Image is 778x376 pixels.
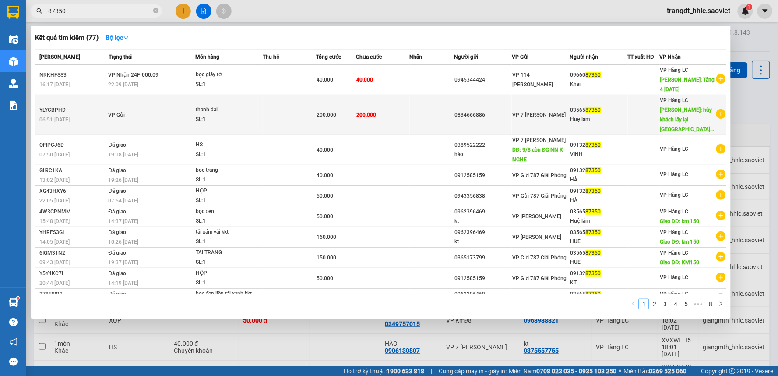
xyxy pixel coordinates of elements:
div: NRKHFSS3 [39,71,106,80]
div: HÀ [570,175,627,184]
span: Giao DĐ: km 150 [660,239,700,245]
button: right [716,299,726,309]
div: SL: 1 [196,278,261,288]
span: 14:05 [DATE] [39,239,70,245]
a: 4 [671,299,680,309]
div: HUE [570,237,627,246]
span: VP Hàng LC [660,291,689,297]
div: Huệ lâm [570,115,627,124]
span: 40.000 [317,172,333,178]
span: Tổng cước [316,54,341,60]
div: 09132 [570,269,627,278]
span: VP Hàng LC [660,229,689,235]
img: warehouse-icon [9,298,18,307]
li: 3 [660,299,670,309]
span: 19:37 [DATE] [109,259,139,266]
span: 200.000 [317,112,336,118]
span: Đã giao [109,291,127,297]
div: YLYCBPHD [39,106,106,115]
span: plus-circle [716,252,726,262]
a: 3 [660,299,670,309]
span: plus-circle [716,231,726,241]
span: 06:51 [DATE] [39,117,70,123]
span: close-circle [153,8,158,13]
div: SL: 1 [196,175,261,185]
div: 09132 [570,141,627,150]
span: close-circle [153,7,158,15]
span: VP Nhận 24F-000.09 [109,72,159,78]
span: 15:48 [DATE] [39,218,70,224]
span: plus-circle [716,144,726,154]
span: VP 7 [PERSON_NAME] [512,137,566,143]
span: left [631,301,636,306]
span: [PERSON_NAME]: Tầng 4 [DATE] [660,77,715,92]
span: 13:02 [DATE] [39,177,70,183]
span: Giao DĐ: KM150 [660,259,700,266]
button: Bộ lọcdown [99,31,136,45]
span: right [718,301,724,306]
a: 8 [706,299,715,309]
span: 07:54 [DATE] [109,198,139,204]
span: Đã giao [109,188,127,194]
span: Đã giao [109,229,127,235]
span: Thu hộ [263,54,279,60]
div: thanh dài [196,105,261,115]
div: HỘP [196,269,261,278]
span: notification [9,338,18,346]
span: VP Gửi 787 Giải Phóng [512,275,567,281]
span: question-circle [9,318,18,326]
span: VP Hàng LC [660,97,689,103]
span: Chưa cước [356,54,382,60]
strong: Bộ lọc [106,34,129,41]
span: ••• [691,299,705,309]
a: 2 [650,299,659,309]
span: VP Hàng LC [660,192,689,198]
img: warehouse-icon [9,35,18,44]
span: VP Gửi 787 Giải Phóng [512,193,567,199]
div: 03565 [570,106,627,115]
span: Trạng thái [109,54,132,60]
div: 0912585159 [454,171,511,180]
span: VP Hàng LC [660,67,689,73]
span: VP Nhận [660,54,681,60]
div: GII9C1KA [39,166,106,175]
span: 22:09 [DATE] [109,82,139,88]
span: Giao DĐ: km 150 [660,218,700,224]
span: 14:37 [DATE] [109,218,139,224]
div: 0962396469 [454,207,511,216]
div: HS [196,140,261,150]
img: warehouse-icon [9,79,18,88]
li: 1 [639,299,649,309]
div: QFIPCJ6D [39,141,106,150]
span: Đã giao [109,250,127,256]
span: Đã giao [109,142,127,148]
li: Next 5 Pages [691,299,705,309]
div: 03565 [570,248,627,258]
span: plus-circle [716,211,726,220]
div: SL: 1 [196,258,261,267]
span: VP Hàng LC [660,274,689,280]
div: 0945344424 [454,75,511,85]
img: logo-vxr [7,6,19,19]
span: VP Hàng LC [660,146,689,152]
a: 1 [639,299,649,309]
div: 09132 [570,166,627,175]
span: VP Gửi 787 Giải Phóng [512,255,567,261]
span: 150.000 [317,255,336,261]
div: 6IQM31N2 [39,248,106,258]
div: SL: 1 [196,80,261,89]
div: 09660 [570,71,627,80]
div: Khải [570,80,627,89]
img: warehouse-icon [9,57,18,66]
span: Món hàng [195,54,219,60]
div: Y5Y4KC7I [39,269,106,278]
button: left [628,299,639,309]
div: TAI TRANG [196,248,261,258]
span: plus-circle [716,74,726,84]
span: 09:43 [DATE] [39,259,70,266]
span: plus-circle [716,293,726,303]
span: 14:19 [DATE] [109,280,139,286]
div: SL: 1 [196,196,261,206]
div: VINH [570,150,627,159]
